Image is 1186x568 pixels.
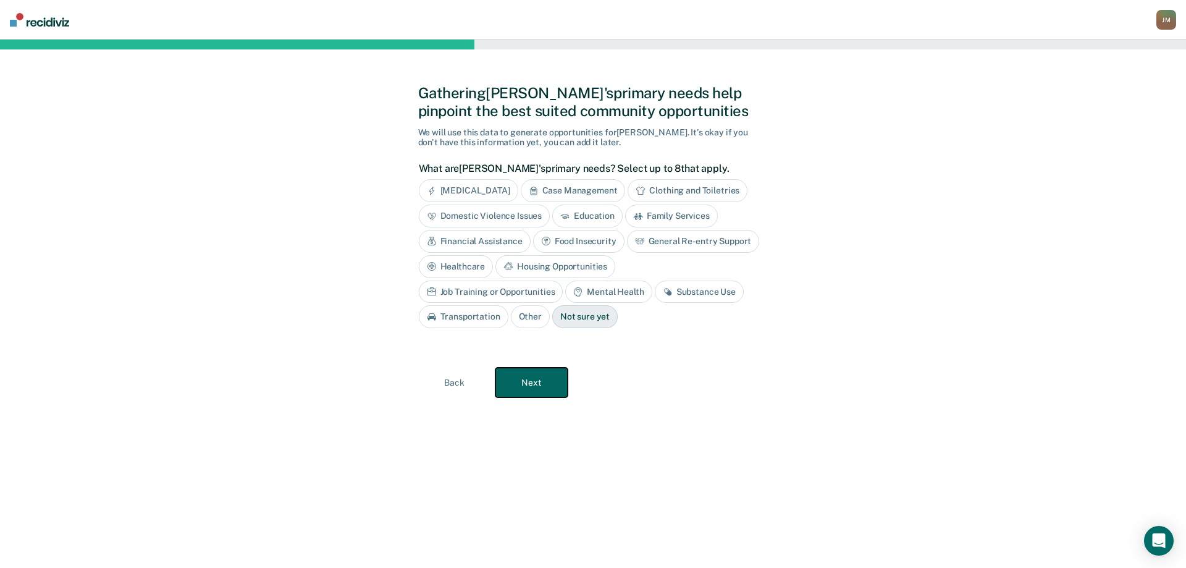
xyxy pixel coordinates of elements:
div: Substance Use [655,281,744,303]
div: Family Services [625,205,718,227]
div: Other [511,305,550,328]
div: Healthcare [419,255,494,278]
div: Education [552,205,623,227]
div: Mental Health [565,281,652,303]
div: Case Management [521,179,626,202]
div: Gathering [PERSON_NAME]'s primary needs help pinpoint the best suited community opportunities [418,84,768,120]
div: [MEDICAL_DATA] [419,179,518,202]
button: JM [1156,10,1176,30]
div: Clothing and Toiletries [628,179,747,202]
div: Job Training or Opportunities [419,281,563,303]
div: Financial Assistance [419,230,531,253]
div: Housing Opportunities [495,255,615,278]
div: Open Intercom Messenger [1144,526,1174,556]
div: Transportation [419,305,508,328]
img: Recidiviz [10,13,69,27]
button: Next [495,368,568,397]
div: We will use this data to generate opportunities for [PERSON_NAME] . It's okay if you don't have t... [418,127,768,148]
div: Domestic Violence Issues [419,205,550,227]
div: Food Insecurity [533,230,625,253]
div: J M [1156,10,1176,30]
button: Back [418,368,490,397]
label: What are [PERSON_NAME]'s primary needs? Select up to 8 that apply. [419,163,762,174]
div: Not sure yet [552,305,618,328]
div: General Re-entry Support [627,230,760,253]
